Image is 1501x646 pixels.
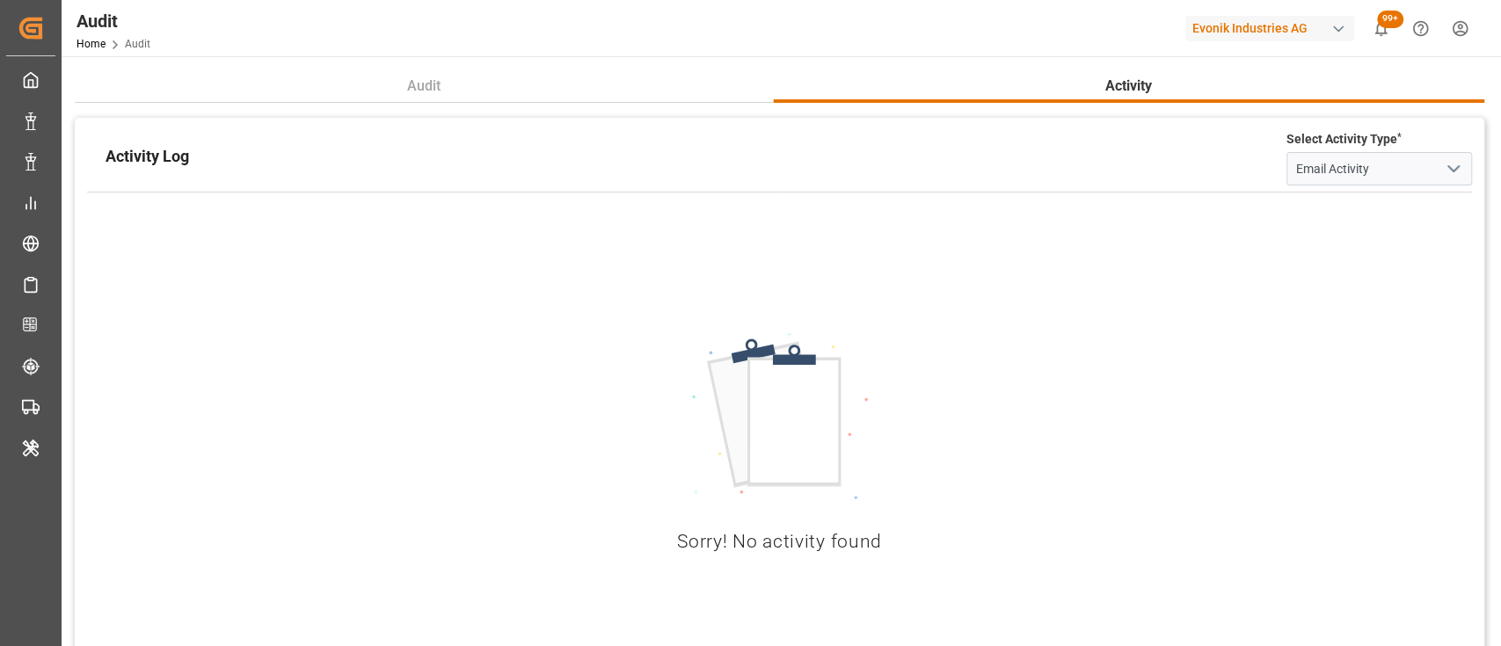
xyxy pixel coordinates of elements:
button: Evonik Industries AG [1185,11,1361,45]
label: Select Activity Type [1286,130,1402,149]
input: Type to search/select [1286,152,1473,185]
div: Evonik Industries AG [1185,16,1354,41]
h1: Activity Log [106,142,189,171]
button: show 100 new notifications [1361,9,1401,48]
button: open menu [1439,156,1466,183]
span: Activity [1098,76,1159,97]
div: Audit [77,8,150,34]
img: noresult.svg [692,328,868,504]
h4: Sorry! No activity found [677,528,882,556]
button: Help Center [1401,9,1440,48]
span: 99+ [1377,11,1403,28]
a: Home [77,38,106,50]
span: Audit [400,76,448,97]
button: Activity [773,69,1484,103]
button: Audit [75,69,773,103]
